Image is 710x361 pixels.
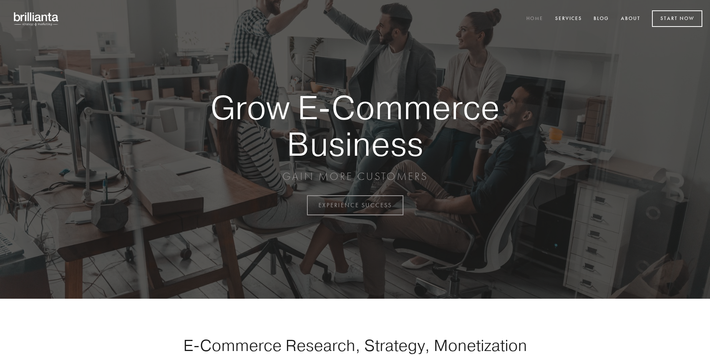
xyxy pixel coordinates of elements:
h1: E-Commerce Research, Strategy, Monetization [159,336,551,355]
a: About [616,13,645,25]
p: GAIN MORE CUSTOMERS [184,170,526,183]
a: Start Now [652,10,702,27]
img: brillianta - research, strategy, marketing [8,8,65,30]
a: Services [550,13,587,25]
strong: Grow E-Commerce Business [184,89,526,162]
a: EXPERIENCE SUCCESS [307,195,403,215]
a: Home [521,13,548,25]
a: Blog [589,13,614,25]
